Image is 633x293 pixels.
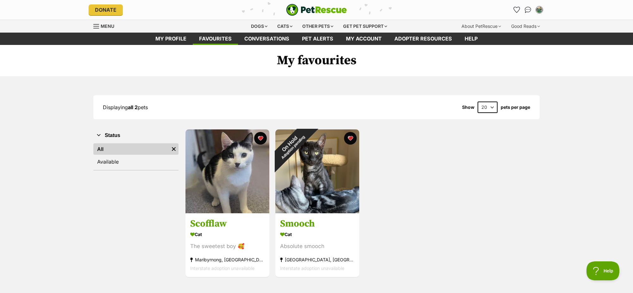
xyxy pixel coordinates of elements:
[339,20,392,33] div: Get pet support
[280,266,344,271] span: Interstate adoption unavailable
[93,20,119,31] a: Menu
[462,105,474,110] span: Show
[238,33,296,45] a: conversations
[273,20,297,33] div: Cats
[190,230,265,239] div: Cat
[458,33,484,45] a: Help
[586,261,620,280] iframe: Help Scout Beacon - Open
[190,266,254,271] span: Interstate adoption unavailable
[247,20,272,33] div: Dogs
[93,142,179,170] div: Status
[103,104,148,110] span: Displaying pets
[525,7,531,13] img: chat-41dd97257d64d25036548639549fe6c8038ab92f7586957e7f3b1b290dea8141.svg
[536,7,542,13] img: Lauren Bordonaro profile pic
[507,20,544,33] div: Good Reads
[128,104,138,110] strong: all 2
[296,33,340,45] a: Pet alerts
[190,218,265,230] h3: Scofflaw
[149,33,193,45] a: My profile
[501,105,530,110] label: pets per page
[280,135,306,160] span: Adoption pending
[280,218,354,230] h3: Smooch
[388,33,458,45] a: Adopter resources
[511,5,544,15] ul: Account quick links
[286,4,347,16] img: logo-e224e6f780fb5917bec1dbf3a21bbac754714ae5b6737aabdf751b685950b380.svg
[340,33,388,45] a: My account
[344,132,357,145] button: favourite
[275,213,359,277] a: Smooch Cat Absolute smooch [GEOGRAPHIC_DATA], [GEOGRAPHIC_DATA] Interstate adoption unavailable f...
[193,33,238,45] a: Favourites
[457,20,505,33] div: About PetRescue
[254,132,267,145] button: favourite
[523,5,533,15] a: Conversations
[286,4,347,16] a: PetRescue
[190,242,265,251] div: The sweetest boy 🥰
[280,230,354,239] div: Cat
[275,129,359,213] img: Smooch
[93,156,179,167] a: Available
[280,256,354,264] div: [GEOGRAPHIC_DATA], [GEOGRAPHIC_DATA]
[93,143,169,155] a: All
[511,5,522,15] a: Favourites
[185,129,269,213] img: Scofflaw
[263,117,319,173] div: On Hold
[280,242,354,251] div: Absolute smooch
[101,23,114,29] span: Menu
[190,256,265,264] div: Maribyrnong, [GEOGRAPHIC_DATA]
[185,213,269,277] a: Scofflaw Cat The sweetest boy 🥰 Maribyrnong, [GEOGRAPHIC_DATA] Interstate adoption unavailable fa...
[298,20,338,33] div: Other pets
[534,5,544,15] button: My account
[89,4,123,15] a: Donate
[93,131,179,140] button: Status
[275,208,359,215] a: On HoldAdoption pending
[169,143,179,155] a: Remove filter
